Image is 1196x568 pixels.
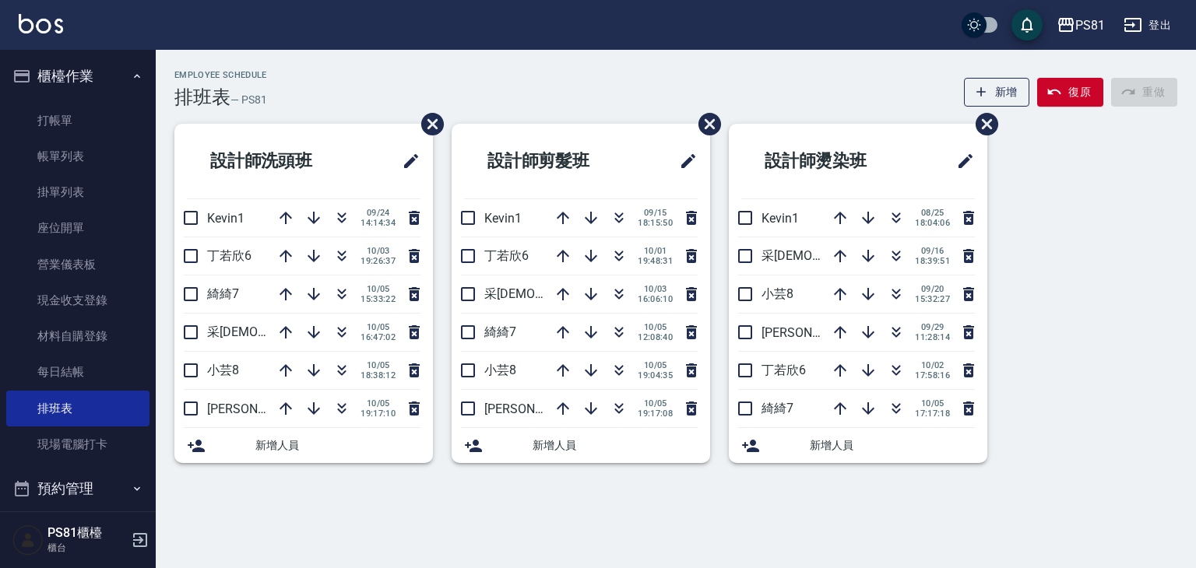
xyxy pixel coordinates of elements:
span: 09/24 [361,208,396,218]
span: Kevin1 [484,211,522,226]
span: 19:17:10 [361,408,396,419]
span: 綺綺7 [484,324,516,339]
span: 采[DEMOGRAPHIC_DATA]2 [207,324,355,339]
span: [PERSON_NAME]3 [207,401,308,416]
span: [PERSON_NAME]3 [762,325,862,340]
a: 材料自購登錄 [6,318,149,354]
button: PS81 [1050,9,1111,41]
span: 10/02 [915,360,950,370]
span: 12:08:40 [638,332,673,342]
button: 預約管理 [6,468,149,509]
a: 排班表 [6,391,149,426]
span: 新增人員 [810,437,975,454]
button: 復原 [1037,78,1103,107]
span: 15:33:22 [361,294,396,304]
span: 09/16 [915,246,950,256]
span: 09/29 [915,322,950,332]
img: Person [12,524,44,556]
span: 小芸8 [207,363,239,377]
span: 18:39:51 [915,256,950,266]
span: 18:38:12 [361,370,396,380]
div: PS81 [1075,16,1105,35]
span: 10/05 [361,398,396,408]
span: 10/05 [638,398,673,408]
a: 座位開單 [6,210,149,246]
h3: 排班表 [174,86,230,108]
a: 營業儀表板 [6,247,149,282]
h2: 設計師洗頭班 [187,133,364,189]
img: Logo [19,14,63,33]
a: 帳單列表 [6,138,149,174]
span: 19:26:37 [361,256,396,266]
span: [PERSON_NAME]3 [484,401,585,416]
span: 新增人員 [533,437,698,454]
span: 09/20 [915,284,950,294]
span: 修改班表的標題 [670,142,698,180]
button: 登出 [1117,11,1177,40]
div: 新增人員 [174,428,433,463]
span: 刪除班表 [687,101,723,147]
span: 10/05 [638,322,673,332]
span: 丁若欣6 [484,248,529,263]
button: save [1011,9,1043,40]
span: 15:32:27 [915,294,950,304]
span: 18:15:50 [638,218,673,228]
span: 丁若欣6 [207,248,252,263]
span: 19:17:08 [638,408,673,419]
span: 采[DEMOGRAPHIC_DATA]2 [484,286,632,301]
h2: Employee Schedule [174,70,267,80]
span: 采[DEMOGRAPHIC_DATA]2 [762,248,909,263]
span: 綺綺7 [207,286,239,301]
h5: PS81櫃檯 [47,525,127,541]
span: Kevin1 [762,211,799,226]
span: 10/05 [361,360,396,370]
a: 打帳單 [6,103,149,138]
a: 掛單列表 [6,174,149,210]
span: 10/01 [638,246,673,256]
span: 刪除班表 [410,101,446,147]
span: 19:48:31 [638,256,673,266]
span: 10/05 [915,398,950,408]
span: 16:47:02 [361,332,396,342]
span: 19:04:35 [638,370,673,380]
a: 現場電腦打卡 [6,426,149,462]
h2: 設計師燙染班 [741,133,918,189]
a: 現金收支登錄 [6,282,149,318]
span: 丁若欣6 [762,363,806,377]
span: 11:28:14 [915,332,950,342]
span: 10/05 [361,284,396,294]
span: 08/25 [915,208,950,218]
span: 刪除班表 [964,101,1001,147]
span: 修改班表的標題 [392,142,420,180]
span: 18:04:06 [915,218,950,228]
span: Kevin1 [207,211,244,226]
h2: 設計師剪髮班 [464,133,641,189]
span: 10/03 [638,284,673,294]
span: 10/05 [361,322,396,332]
span: 10/05 [638,360,673,370]
span: 修改班表的標題 [947,142,975,180]
div: 新增人員 [452,428,710,463]
button: 報表及分析 [6,509,149,549]
span: 09/15 [638,208,673,218]
span: 17:58:16 [915,370,950,380]
button: 櫃檯作業 [6,56,149,96]
span: 小芸8 [762,286,793,301]
a: 每日結帳 [6,354,149,390]
div: 新增人員 [729,428,987,463]
button: 新增 [964,78,1030,107]
span: 17:17:18 [915,408,950,419]
span: 綺綺7 [762,401,793,415]
p: 櫃台 [47,541,127,555]
span: 新增人員 [255,437,420,454]
span: 小芸8 [484,363,516,377]
h6: — PS81 [230,92,267,108]
span: 16:06:10 [638,294,673,304]
span: 10/03 [361,246,396,256]
span: 14:14:34 [361,218,396,228]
